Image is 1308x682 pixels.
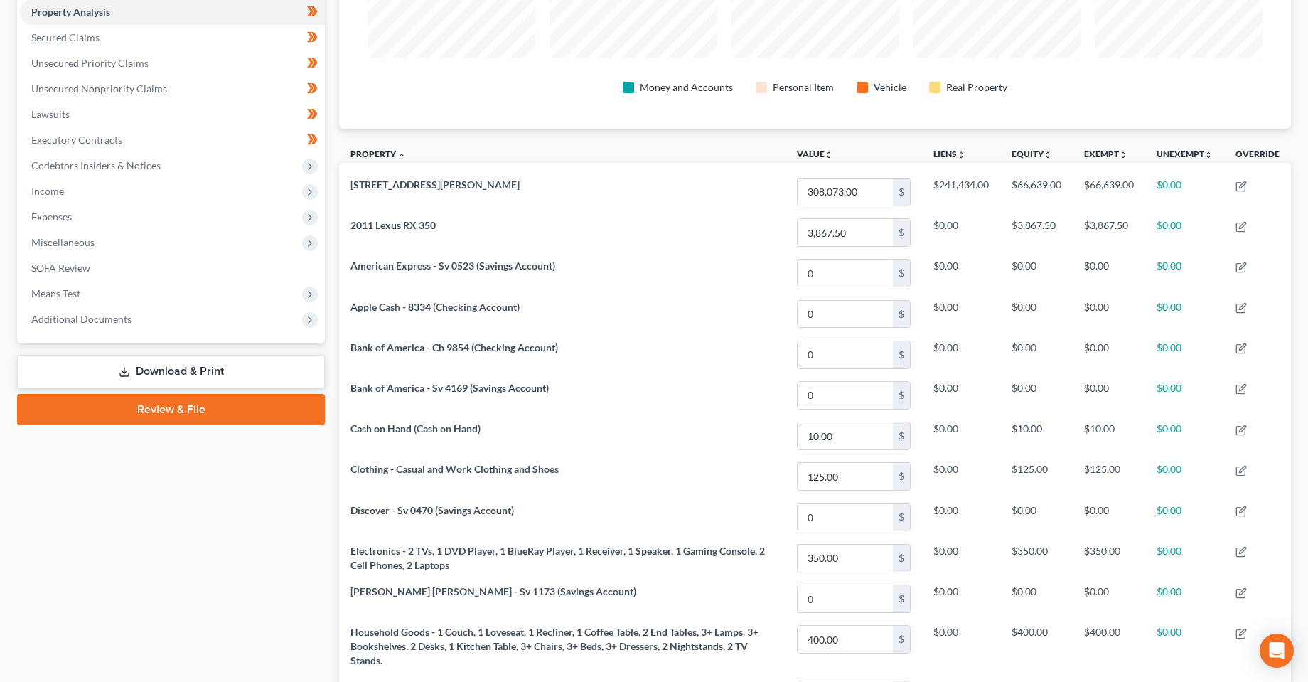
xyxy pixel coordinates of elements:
[893,341,910,368] div: $
[798,219,893,246] input: 0.00
[397,151,406,159] i: expand_less
[1073,415,1145,456] td: $10.00
[798,626,893,653] input: 0.00
[31,262,90,274] span: SOFA Review
[1145,415,1224,456] td: $0.00
[1073,294,1145,334] td: $0.00
[797,149,833,159] a: Valueunfold_more
[1000,375,1073,415] td: $0.00
[773,80,834,95] div: Personal Item
[31,236,95,248] span: Miscellaneous
[1145,497,1224,538] td: $0.00
[1073,375,1145,415] td: $0.00
[1073,253,1145,294] td: $0.00
[893,585,910,612] div: $
[874,80,906,95] div: Vehicle
[1073,538,1145,578] td: $350.00
[31,287,80,299] span: Means Test
[798,585,893,612] input: 0.00
[31,134,122,146] span: Executory Contracts
[1145,213,1224,253] td: $0.00
[1000,253,1073,294] td: $0.00
[1000,415,1073,456] td: $10.00
[893,301,910,328] div: $
[1145,375,1224,415] td: $0.00
[1145,334,1224,375] td: $0.00
[922,538,1000,578] td: $0.00
[798,545,893,572] input: 0.00
[922,578,1000,619] td: $0.00
[1119,151,1127,159] i: unfold_more
[1260,634,1294,668] div: Open Intercom Messenger
[1145,171,1224,212] td: $0.00
[798,179,893,206] input: 0.00
[31,159,161,171] span: Codebtors Insiders & Notices
[31,108,70,120] span: Lawsuits
[1044,151,1052,159] i: unfold_more
[20,25,325,50] a: Secured Claims
[20,76,325,102] a: Unsecured Nonpriority Claims
[350,382,549,394] span: Bank of America - Sv 4169 (Savings Account)
[31,185,64,197] span: Income
[798,260,893,287] input: 0.00
[350,504,514,516] span: Discover - Sv 0470 (Savings Account)
[1073,497,1145,538] td: $0.00
[893,504,910,531] div: $
[922,334,1000,375] td: $0.00
[922,619,1000,674] td: $0.00
[922,497,1000,538] td: $0.00
[922,294,1000,334] td: $0.00
[1073,213,1145,253] td: $3,867.50
[893,382,910,409] div: $
[957,151,965,159] i: unfold_more
[798,504,893,531] input: 0.00
[893,179,910,206] div: $
[893,260,910,287] div: $
[893,463,910,490] div: $
[350,260,555,272] span: American Express - Sv 0523 (Savings Account)
[1000,538,1073,578] td: $350.00
[1000,457,1073,497] td: $125.00
[798,463,893,490] input: 0.00
[1012,149,1052,159] a: Equityunfold_more
[1073,171,1145,212] td: $66,639.00
[1145,457,1224,497] td: $0.00
[640,80,733,95] div: Money and Accounts
[798,382,893,409] input: 0.00
[1073,619,1145,674] td: $400.00
[31,6,110,18] span: Property Analysis
[20,50,325,76] a: Unsecured Priority Claims
[31,31,100,43] span: Secured Claims
[350,179,520,191] span: [STREET_ADDRESS][PERSON_NAME]
[1000,294,1073,334] td: $0.00
[1145,538,1224,578] td: $0.00
[1145,253,1224,294] td: $0.00
[350,626,758,666] span: Household Goods - 1 Couch, 1 Loveseat, 1 Recliner, 1 Coffee Table, 2 End Tables, 3+ Lamps, 3+ Boo...
[922,457,1000,497] td: $0.00
[1224,140,1291,172] th: Override
[350,422,481,435] span: Cash on Hand (Cash on Hand)
[350,463,559,475] span: Clothing - Casual and Work Clothing and Shoes
[922,171,1000,212] td: $241,434.00
[31,57,149,69] span: Unsecured Priority Claims
[922,253,1000,294] td: $0.00
[350,219,436,231] span: 2011 Lexus RX 350
[946,80,1007,95] div: Real Property
[20,127,325,153] a: Executory Contracts
[893,422,910,449] div: $
[350,341,558,353] span: Bank of America - Ch 9854 (Checking Account)
[1145,619,1224,674] td: $0.00
[1000,578,1073,619] td: $0.00
[1073,334,1145,375] td: $0.00
[893,626,910,653] div: $
[1145,294,1224,334] td: $0.00
[922,213,1000,253] td: $0.00
[1000,171,1073,212] td: $66,639.00
[1084,149,1127,159] a: Exemptunfold_more
[1204,151,1213,159] i: unfold_more
[350,301,520,313] span: Apple Cash - 8334 (Checking Account)
[31,82,167,95] span: Unsecured Nonpriority Claims
[31,211,72,223] span: Expenses
[20,255,325,281] a: SOFA Review
[350,149,406,159] a: Property expand_less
